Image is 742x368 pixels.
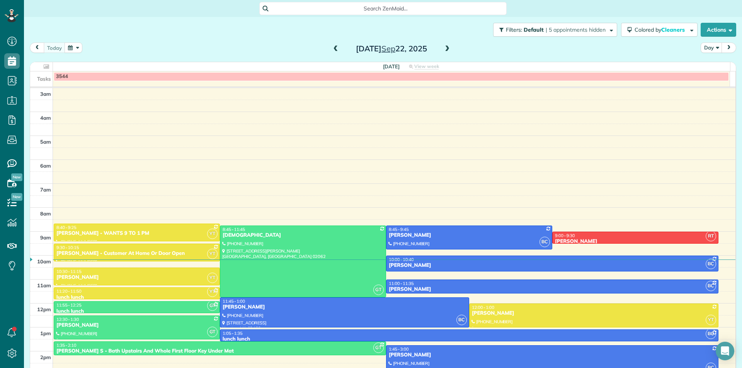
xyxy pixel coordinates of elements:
span: 8:45 - 11:45 [223,227,245,232]
span: 3am [40,91,51,97]
div: [PERSON_NAME] [471,310,716,317]
span: YT [207,229,218,239]
button: Actions [701,23,736,37]
span: BC [706,281,716,291]
span: Cleaners [661,26,686,33]
span: 9:30 - 10:15 [56,245,79,250]
span: Default [524,26,544,33]
span: GT [373,343,384,353]
span: 1:45 - 3:00 [389,346,409,352]
span: 9am [40,234,51,241]
span: | 5 appointments hidden [546,26,606,33]
div: lunch lunch [222,336,716,343]
div: lunch lunch [56,294,218,301]
span: 2pm [40,354,51,360]
span: RT [706,231,716,241]
span: 10:00 - 10:40 [389,257,414,262]
span: 11:45 - 1:00 [223,298,245,304]
div: [PERSON_NAME] [56,322,218,329]
div: [PERSON_NAME] [388,262,716,269]
span: 3544 [56,73,68,80]
div: Open Intercom Messenger [716,342,734,360]
div: [PERSON_NAME] [388,352,716,358]
button: next [722,42,736,53]
div: [PERSON_NAME] [56,274,218,281]
span: Sep [381,44,395,53]
span: 12pm [37,306,51,312]
span: 4am [40,115,51,121]
div: [PERSON_NAME] - WANTS 9 TO 1 PM [56,230,218,237]
span: 8am [40,210,51,217]
div: [DEMOGRAPHIC_DATA] [222,232,384,239]
span: 11:00 - 11:35 [389,281,414,286]
a: Filters: Default | 5 appointments hidden [489,23,617,37]
button: today [44,42,65,53]
span: 10am [37,258,51,265]
span: GT [207,327,218,337]
span: BC [456,315,467,325]
span: View week [414,63,439,70]
span: BC [706,329,716,339]
div: [PERSON_NAME] - Customer At Home Or Door Open [56,250,218,257]
span: BC [706,259,716,269]
button: Colored byCleaners [621,23,698,37]
span: 6am [40,163,51,169]
span: 9:00 - 9:30 [555,233,575,238]
div: [PERSON_NAME] [388,286,716,293]
span: New [11,173,22,181]
span: YT [207,249,218,259]
span: [DATE] [383,63,400,70]
span: 12:30 - 1:30 [56,317,79,322]
span: BC [539,237,550,247]
div: [PERSON_NAME] [222,304,467,310]
span: Colored by [635,26,688,33]
span: 7am [40,187,51,193]
div: [PERSON_NAME] [555,238,716,245]
span: 1:05 - 1:35 [223,331,243,336]
span: 1pm [40,330,51,336]
button: Filters: Default | 5 appointments hidden [493,23,617,37]
span: GT [373,285,384,295]
span: 11:55 - 12:25 [56,302,82,308]
button: Day [701,42,722,53]
span: GT [207,300,218,311]
h2: [DATE] 22, 2025 [343,44,440,53]
span: 8:45 - 9:45 [389,227,409,232]
div: [PERSON_NAME] [388,232,550,239]
span: YT [207,273,218,283]
button: prev [30,42,44,53]
span: 12:00 - 1:00 [472,305,494,310]
div: [PERSON_NAME] S - Bath Upstairs And Whole First Floor Key Under Mat [56,348,384,354]
span: YT [706,315,716,325]
span: 11am [37,282,51,288]
span: 11:20 - 11:50 [56,288,82,294]
span: 5am [40,139,51,145]
span: New [11,193,22,201]
span: YT [207,287,218,297]
div: lunch lunch [56,308,218,315]
span: 1:35 - 2:10 [56,343,77,348]
span: 10:30 - 11:15 [56,269,82,274]
span: 8:40 - 9:25 [56,225,77,230]
span: Filters: [506,26,522,33]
